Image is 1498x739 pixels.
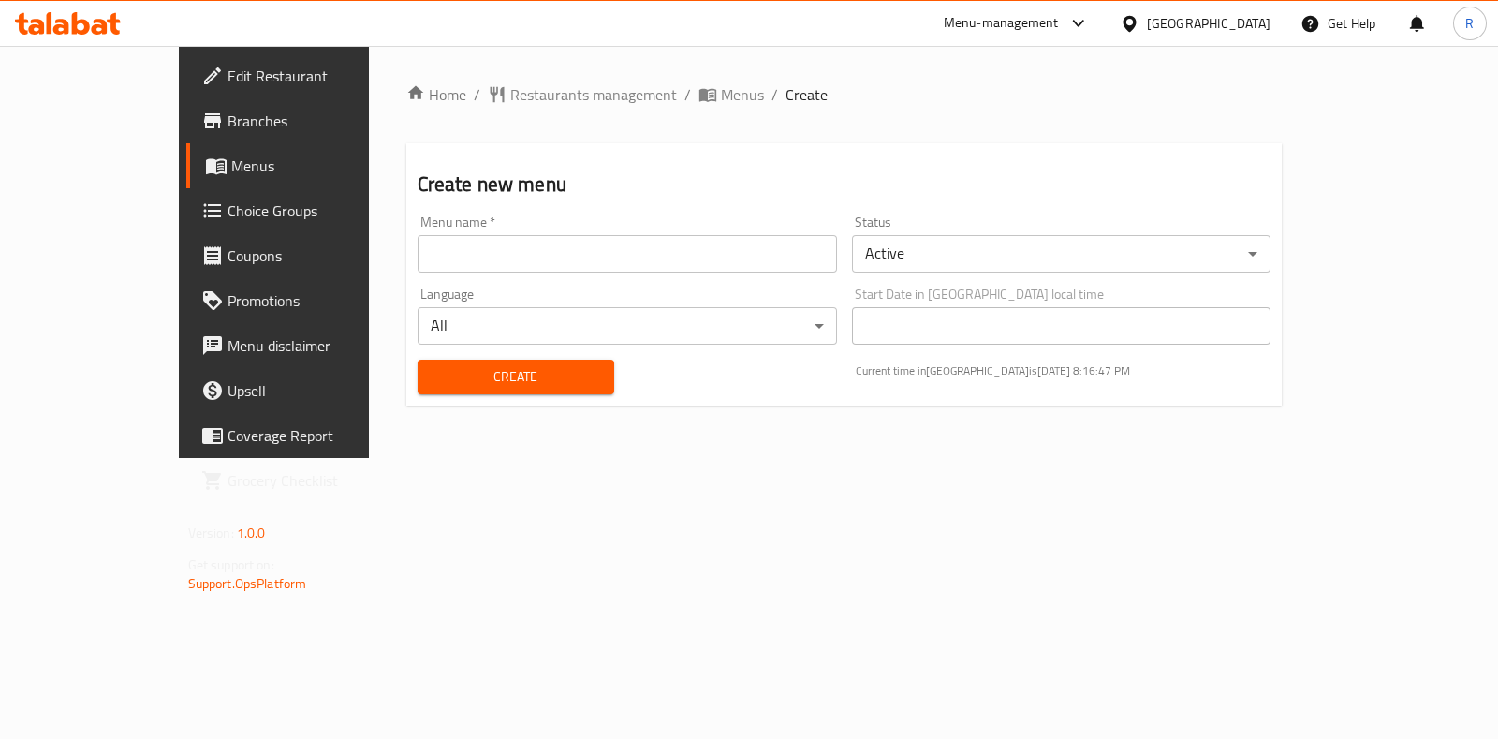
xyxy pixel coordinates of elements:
[406,83,1283,106] nav: breadcrumb
[474,83,480,106] li: /
[1465,13,1474,34] span: R
[228,65,414,87] span: Edit Restaurant
[433,365,599,389] span: Create
[188,553,274,577] span: Get support on:
[188,571,307,596] a: Support.OpsPlatform
[771,83,778,106] li: /
[510,83,677,106] span: Restaurants management
[186,143,429,188] a: Menus
[186,413,429,458] a: Coverage Report
[228,244,414,267] span: Coupons
[186,233,429,278] a: Coupons
[684,83,691,106] li: /
[186,98,429,143] a: Branches
[418,170,1271,199] h2: Create new menu
[698,83,764,106] a: Menus
[856,362,1271,379] p: Current time in [GEOGRAPHIC_DATA] is [DATE] 8:16:47 PM
[237,521,266,545] span: 1.0.0
[488,83,677,106] a: Restaurants management
[418,235,837,273] input: Please enter Menu name
[852,235,1271,273] div: Active
[228,110,414,132] span: Branches
[228,289,414,312] span: Promotions
[186,53,429,98] a: Edit Restaurant
[406,83,466,106] a: Home
[188,521,234,545] span: Version:
[186,323,429,368] a: Menu disclaimer
[1147,13,1270,34] div: [GEOGRAPHIC_DATA]
[186,458,429,503] a: Grocery Checklist
[228,424,414,447] span: Coverage Report
[418,360,614,394] button: Create
[418,307,837,345] div: All
[186,368,429,413] a: Upsell
[231,155,414,177] span: Menus
[186,278,429,323] a: Promotions
[786,83,828,106] span: Create
[228,469,414,492] span: Grocery Checklist
[228,334,414,357] span: Menu disclaimer
[944,12,1059,35] div: Menu-management
[228,200,414,222] span: Choice Groups
[186,188,429,233] a: Choice Groups
[721,83,764,106] span: Menus
[228,379,414,402] span: Upsell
